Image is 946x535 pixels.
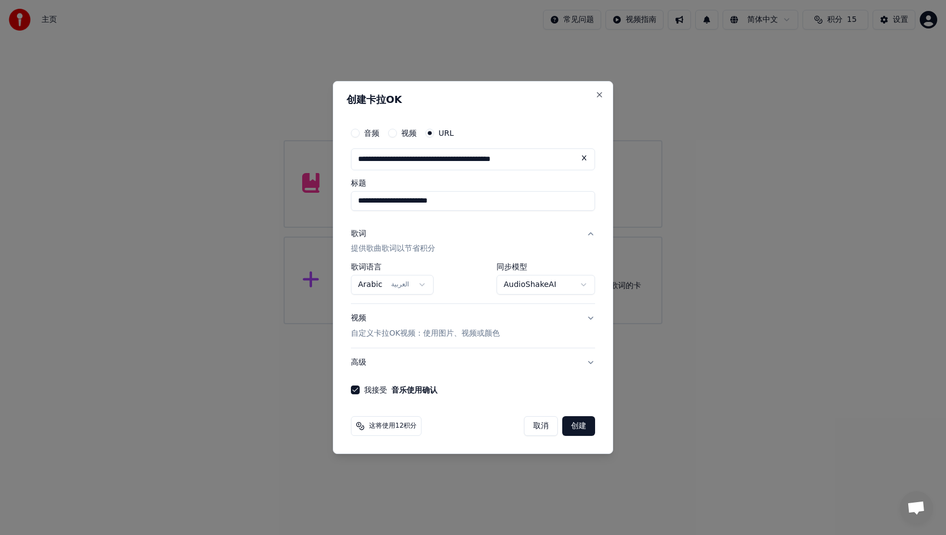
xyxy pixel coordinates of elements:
button: 视频自定义卡拉OK视频：使用图片、视频或颜色 [351,304,595,348]
div: 歌词 [351,228,366,239]
div: 歌词提供歌曲歌词以节省积分 [351,263,595,304]
label: 标题 [351,179,595,187]
button: 高级 [351,348,595,377]
button: 我接受 [391,386,437,394]
button: 取消 [524,416,558,436]
label: 同步模型 [497,263,595,271]
div: 视频 [351,313,500,340]
span: 这将使用12积分 [369,422,417,430]
label: URL [439,129,454,137]
label: 视频 [401,129,417,137]
p: 提供歌曲歌词以节省积分 [351,244,435,255]
p: 自定义卡拉OK视频：使用图片、视频或颜色 [351,328,500,339]
button: 创建 [562,416,595,436]
h2: 创建卡拉OK [347,95,599,105]
label: 我接受 [364,386,437,394]
button: 歌词提供歌曲歌词以节省积分 [351,220,595,263]
label: 歌词语言 [351,263,434,271]
label: 音频 [364,129,379,137]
